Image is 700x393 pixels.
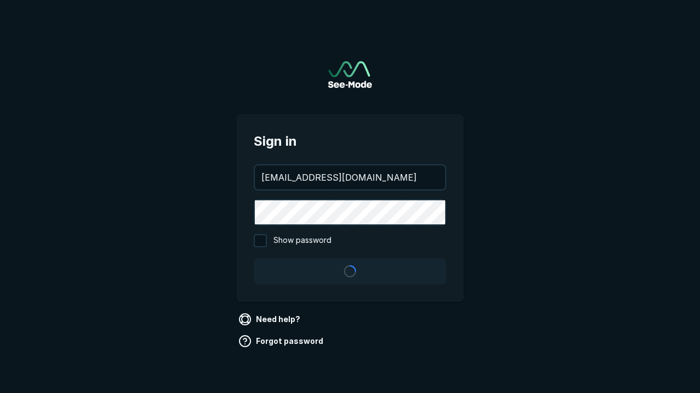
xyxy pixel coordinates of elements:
a: Need help? [236,311,305,328]
img: See-Mode Logo [328,61,372,88]
input: your@email.com [255,165,445,189]
a: Go to sign in [328,61,372,88]
span: Show password [273,234,331,247]
span: Sign in [254,132,446,151]
a: Forgot password [236,332,328,350]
